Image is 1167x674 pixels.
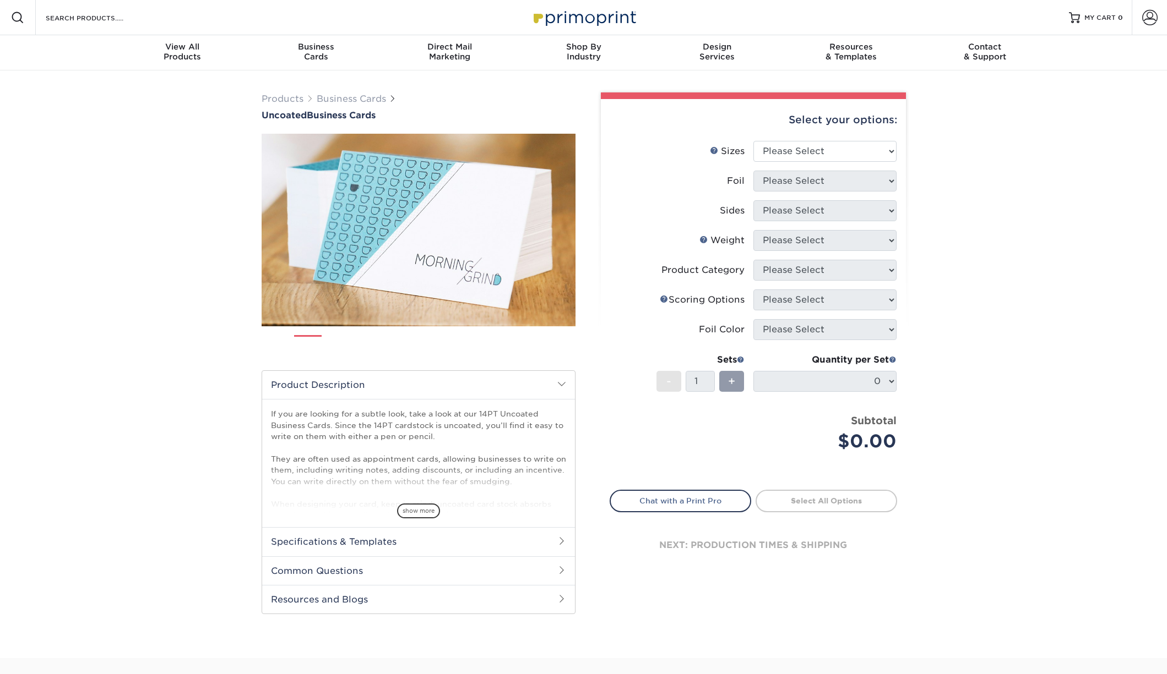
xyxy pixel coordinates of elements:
div: Product Category [661,264,745,277]
a: BusinessCards [249,35,383,70]
img: Business Cards 02 [331,331,359,358]
div: & Support [918,42,1052,62]
a: View AllProducts [116,35,249,70]
img: Business Cards 05 [442,331,469,358]
iframe: Google Customer Reviews [3,640,94,670]
div: Foil [727,174,745,188]
span: 0 [1118,14,1123,21]
a: Chat with a Print Pro [610,490,751,512]
span: MY CART [1084,13,1116,23]
span: + [728,373,735,390]
div: Industry [517,42,650,62]
h2: Specifications & Templates [262,527,575,556]
a: UncoatedBusiness Cards [262,110,576,120]
span: - [666,373,671,390]
div: Select your options: [610,99,897,141]
div: Sides [720,204,745,217]
img: Business Cards 06 [479,331,506,358]
a: Select All Options [756,490,897,512]
span: Resources [784,42,918,52]
a: Products [262,94,303,104]
span: Direct Mail [383,42,517,52]
img: Business Cards 01 [294,331,322,359]
img: Business Cards 07 [515,331,543,358]
h2: Common Questions [262,556,575,585]
span: Design [650,42,784,52]
div: $0.00 [762,428,897,454]
strong: Subtotal [851,414,897,426]
span: Business [249,42,383,52]
a: Resources& Templates [784,35,918,70]
h2: Product Description [262,371,575,399]
span: Contact [918,42,1052,52]
img: Business Cards 03 [368,331,395,358]
h2: Resources and Blogs [262,585,575,613]
div: next: production times & shipping [610,512,897,578]
span: Uncoated [262,110,307,120]
img: Uncoated 01 [262,73,576,387]
span: Shop By [517,42,650,52]
span: show more [397,503,440,518]
a: Direct MailMarketing [383,35,517,70]
a: Contact& Support [918,35,1052,70]
div: Services [650,42,784,62]
div: Quantity per Set [753,353,897,366]
div: Marketing [383,42,517,62]
div: Sets [656,353,745,366]
img: Business Cards 04 [405,331,432,358]
div: Products [116,42,249,62]
a: Business Cards [317,94,386,104]
h1: Business Cards [262,110,576,120]
div: Foil Color [699,323,745,336]
div: Cards [249,42,383,62]
img: Primoprint [529,6,639,29]
span: View All [116,42,249,52]
p: If you are looking for a subtle look, take a look at our 14PT Uncoated Business Cards. Since the ... [271,408,566,599]
a: Shop ByIndustry [517,35,650,70]
div: & Templates [784,42,918,62]
div: Sizes [710,145,745,158]
a: DesignServices [650,35,784,70]
input: SEARCH PRODUCTS..... [45,11,152,24]
div: Weight [699,234,745,247]
div: Scoring Options [660,293,745,306]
